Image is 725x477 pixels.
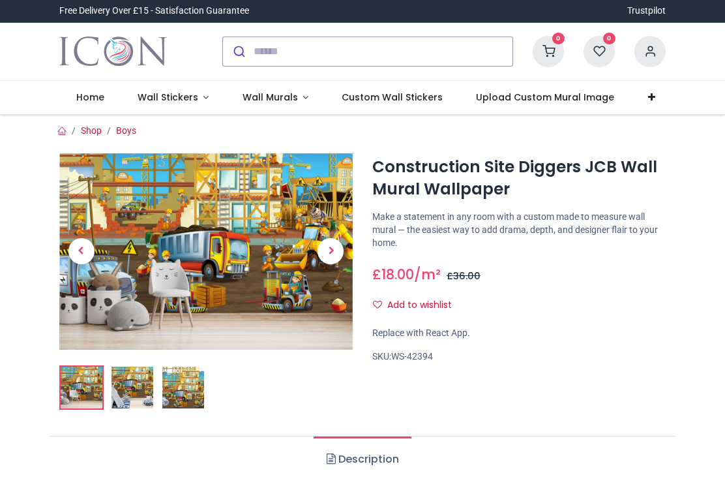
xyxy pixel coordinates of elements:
[552,33,565,45] sup: 0
[372,294,463,316] button: Add to wishlistAdd to wishlist
[318,238,344,264] span: Next
[372,156,666,201] h1: Construction Site Diggers JCB Wall Mural Wallpaper
[381,265,414,284] span: 18.00
[373,300,382,309] i: Add to wishlist
[533,45,564,55] a: 0
[414,265,441,284] span: /m²
[59,153,353,350] img: Construction Site Diggers JCB Wall Mural Wallpaper
[372,327,666,340] div: Replace with React App.
[138,91,198,104] span: Wall Stickers
[243,91,298,104] span: Wall Murals
[309,183,353,320] a: Next
[61,367,102,408] img: Construction Site Diggers JCB Wall Mural Wallpaper
[59,5,249,18] div: Free Delivery Over £15 - Satisfaction Guarantee
[81,125,102,136] a: Shop
[116,125,136,136] a: Boys
[59,183,104,320] a: Previous
[121,81,226,115] a: Wall Stickers
[372,350,666,363] div: SKU:
[59,33,167,70] img: Icon Wall Stickers
[226,81,325,115] a: Wall Murals
[59,33,167,70] a: Logo of Icon Wall Stickers
[476,91,614,104] span: Upload Custom Mural Image
[447,269,481,283] span: £
[111,367,153,408] img: WS-42394-02
[342,91,443,104] span: Custom Wall Stickers
[76,91,104,104] span: Home
[162,367,204,408] img: WS-42394-03
[372,211,666,249] p: Make a statement in any room with a custom made to measure wall mural — the easiest way to add dr...
[391,351,433,362] span: WS-42394
[68,238,95,264] span: Previous
[603,33,615,45] sup: 0
[223,37,254,66] button: Submit
[627,5,666,18] a: Trustpilot
[453,269,481,283] span: 36.00
[372,265,414,284] span: £
[584,45,615,55] a: 0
